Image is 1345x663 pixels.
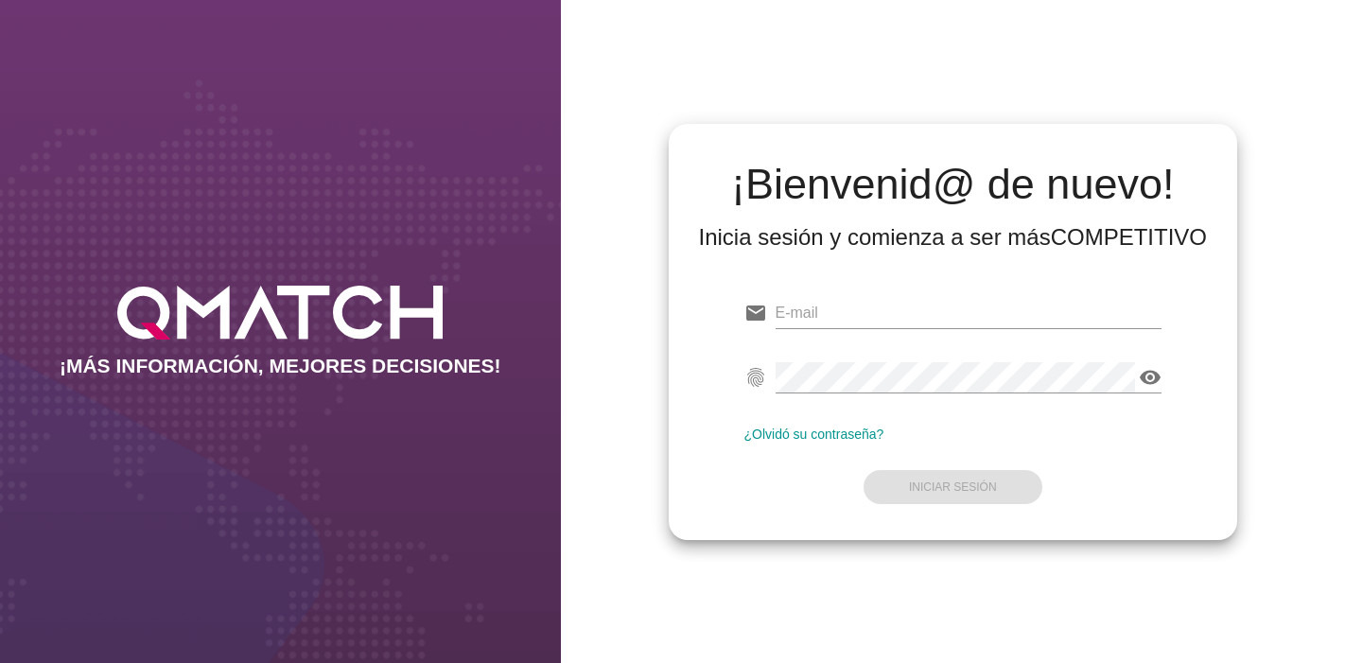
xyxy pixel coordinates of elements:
h2: ¡Bienvenid@ de nuevo! [699,162,1208,207]
input: E-mail [776,298,1162,328]
a: ¿Olvidó su contraseña? [744,427,884,442]
i: fingerprint [744,366,767,389]
strong: COMPETITIVO [1051,224,1207,250]
i: visibility [1139,366,1162,389]
i: email [744,302,767,324]
div: Inicia sesión y comienza a ser más [699,222,1208,253]
h2: ¡MÁS INFORMACIÓN, MEJORES DECISIONES! [60,355,501,377]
